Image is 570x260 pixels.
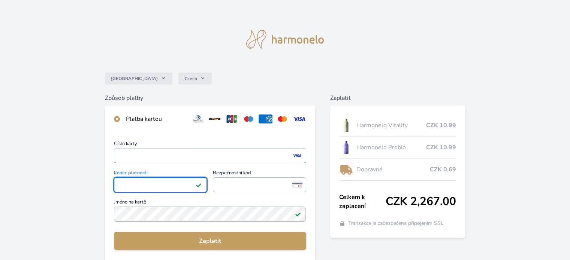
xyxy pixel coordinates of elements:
[114,207,306,221] input: Jméno na kartěPlatné pole
[184,76,197,82] span: Czech
[275,114,289,123] img: mc.svg
[339,193,386,211] span: Celkem k zaplacení
[216,180,302,190] iframe: Iframe pro bezpečnostní kód
[292,114,306,123] img: visa.svg
[114,232,306,250] button: Zaplatit
[356,143,426,152] span: Harmonelo Probio
[178,73,212,85] button: Czech
[426,121,456,130] span: CZK 10.99
[196,182,202,188] img: Platné pole
[114,171,207,177] span: Konec platnosti
[426,143,456,152] span: CZK 10.99
[111,76,158,82] span: [GEOGRAPHIC_DATA]
[339,160,353,179] img: delivery-lo.png
[105,94,315,103] h6: Způsob platby
[339,138,353,157] img: CLEAN_PROBIO_se_stinem_x-lo.jpg
[120,236,300,245] span: Zaplatit
[356,121,426,130] span: Harmonelo Vitality
[213,171,306,177] span: Bezpečnostní kód
[295,211,301,217] img: Platné pole
[114,200,306,207] span: Jméno na kartě
[259,114,272,123] img: amex.svg
[356,165,429,174] span: Dopravné
[242,114,256,123] img: maestro.svg
[117,180,203,190] iframe: Iframe pro datum vypršení platnosti
[105,73,172,85] button: [GEOGRAPHIC_DATA]
[430,165,456,174] span: CZK 0.69
[208,114,222,123] img: discover.svg
[339,116,353,135] img: CLEAN_VITALITY_se_stinem_x-lo.jpg
[225,114,239,123] img: jcb.svg
[126,114,185,123] div: Platba kartou
[348,220,444,227] span: Transakce je zabezpečena připojením SSL
[386,195,456,208] span: CZK 2,267.00
[330,94,465,103] h6: Zaplatit
[191,114,205,123] img: diners.svg
[114,141,306,148] span: Číslo karty
[292,152,302,159] img: visa
[117,150,302,161] iframe: Iframe pro číslo karty
[246,30,324,49] img: logo.svg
